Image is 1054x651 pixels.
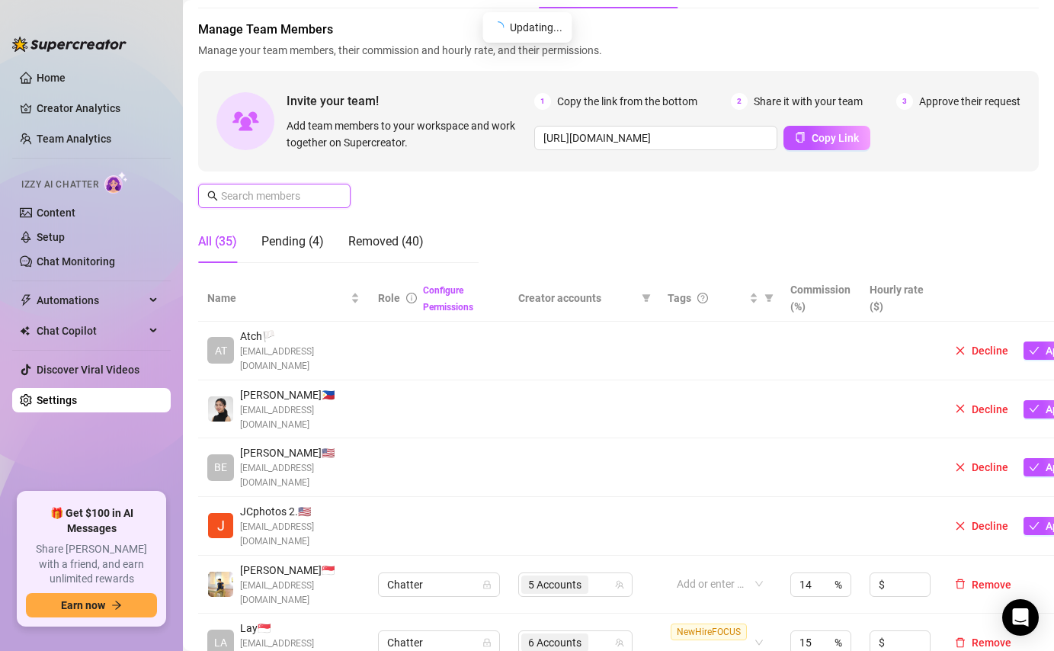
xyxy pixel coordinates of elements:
div: Removed (40) [348,232,424,251]
span: question-circle [697,293,708,303]
span: check [1029,521,1040,531]
img: Chat Copilot [20,325,30,336]
span: Earn now [61,599,105,611]
span: 3 [896,93,913,110]
span: close [955,462,966,473]
span: 5 Accounts [521,576,588,594]
span: team [615,580,624,589]
a: Discover Viral Videos [37,364,139,376]
a: Chat Monitoring [37,255,115,268]
span: [EMAIL_ADDRESS][DOMAIN_NAME] [240,403,360,432]
img: Justine Bairan [208,396,233,422]
img: logo-BBDzfeDw.svg [12,37,127,52]
span: Add team members to your workspace and work together on Supercreator. [287,117,528,151]
span: close [955,345,966,356]
div: All (35) [198,232,237,251]
span: arrow-right [111,600,122,611]
span: filter [639,287,654,309]
span: Invite your team! [287,91,534,111]
span: Updating... [510,19,562,36]
span: 6 Accounts [528,634,581,651]
a: Content [37,207,75,219]
span: 2 [731,93,748,110]
span: search [207,191,218,201]
span: Creator accounts [518,290,636,306]
span: loading [489,19,505,35]
span: close [955,403,966,414]
span: Approve their request [919,93,1020,110]
a: Setup [37,231,65,243]
span: Remove [972,637,1011,649]
span: [PERSON_NAME] 🇵🇭 [240,386,360,403]
span: check [1029,403,1040,414]
span: Izzy AI Chatter [21,178,98,192]
span: info-circle [406,293,417,303]
span: Copy Link [812,132,859,144]
span: NewHireFOCUS [671,624,747,640]
span: AT [215,342,227,359]
a: Home [37,72,66,84]
button: Earn nowarrow-right [26,593,157,617]
span: Chatter [387,573,491,596]
a: Configure Permissions [423,285,473,313]
span: 1 [534,93,551,110]
span: [EMAIL_ADDRESS][DOMAIN_NAME] [240,345,360,374]
span: Role [378,292,400,304]
span: Atch 🏳️ [240,328,360,345]
img: JCphotos 2020 [208,513,233,538]
span: Manage your team members, their commission and hourly rate, and their permissions. [198,42,1039,59]
span: lock [482,580,492,589]
span: team [615,638,624,647]
img: AI Chatter [104,172,128,194]
span: Decline [972,345,1008,357]
span: Chat Copilot [37,319,145,343]
span: Decline [972,520,1008,532]
button: Copy Link [783,126,870,150]
span: Manage Team Members [198,21,1039,39]
button: Decline [949,400,1014,418]
span: copy [795,132,806,143]
a: Team Analytics [37,133,111,145]
button: Decline [949,458,1014,476]
span: [PERSON_NAME] 🇸🇬 [240,562,360,579]
span: [PERSON_NAME] 🇺🇸 [240,444,360,461]
span: filter [642,293,651,303]
input: Search members [221,188,329,204]
span: Share [PERSON_NAME] with a friend, and earn unlimited rewards [26,542,157,587]
span: thunderbolt [20,294,32,306]
a: Creator Analytics [37,96,159,120]
span: JCphotos 2. 🇺🇸 [240,503,360,520]
span: 🎁 Get $100 in AI Messages [26,506,157,536]
span: 5 Accounts [528,576,581,593]
span: check [1029,462,1040,473]
span: Name [207,290,348,306]
span: filter [764,293,774,303]
button: Decline [949,517,1014,535]
span: check [1029,345,1040,356]
span: Lay 🇸🇬 [240,620,360,637]
span: lock [482,638,492,647]
span: [EMAIL_ADDRESS][DOMAIN_NAME] [240,520,360,549]
span: Remove [972,579,1011,591]
img: Adam Bautista [208,572,233,597]
span: [EMAIL_ADDRESS][DOMAIN_NAME] [240,579,360,608]
button: Remove [949,576,1017,594]
span: Share it with your team [754,93,863,110]
span: Tags [668,290,691,306]
span: Decline [972,403,1008,415]
span: Copy the link from the bottom [557,93,697,110]
span: Automations [37,288,145,313]
span: LA [214,634,227,651]
th: Hourly rate ($) [860,275,940,322]
th: Commission (%) [781,275,860,322]
span: close [955,521,966,531]
button: Decline [949,342,1014,360]
span: [EMAIL_ADDRESS][DOMAIN_NAME] [240,461,360,490]
span: BE [214,459,227,476]
div: Pending (4) [261,232,324,251]
a: Settings [37,394,77,406]
th: Name [198,275,369,322]
div: Open Intercom Messenger [1002,599,1039,636]
span: delete [955,637,966,648]
span: filter [761,287,777,309]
